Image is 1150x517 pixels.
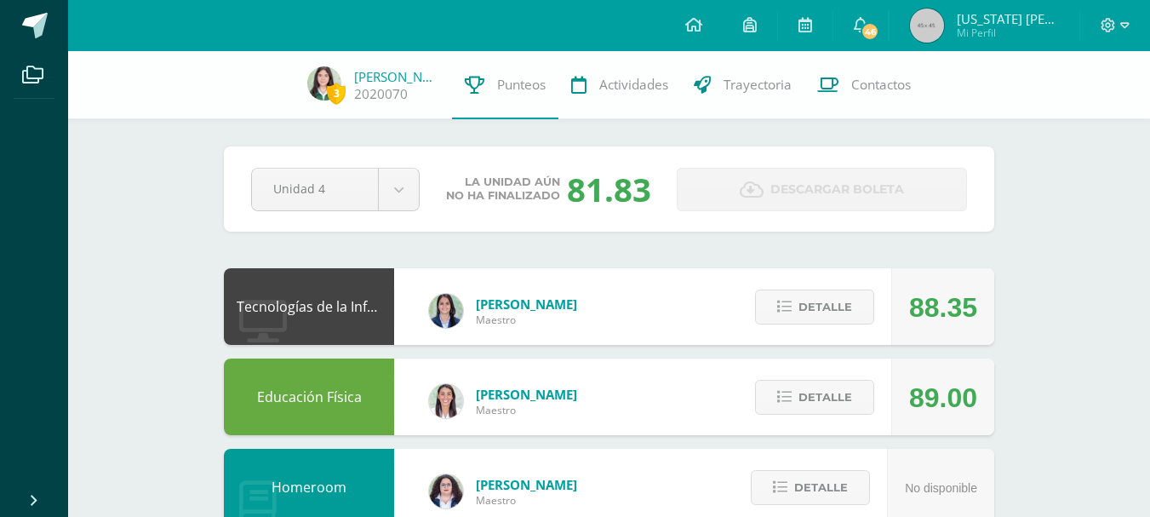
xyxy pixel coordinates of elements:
span: Maestro [476,493,577,508]
img: 7489ccb779e23ff9f2c3e89c21f82ed0.png [429,294,463,328]
span: Maestro [476,313,577,327]
span: No disponible [905,481,977,495]
span: Descargar boleta [770,169,904,210]
img: ee0c6a826cc61cb4338c68ca2b639c54.png [307,66,341,101]
button: Detalle [751,470,870,505]
a: Punteos [452,51,558,119]
span: Maestro [476,403,577,417]
img: ba02aa29de7e60e5f6614f4096ff8928.png [429,474,463,508]
span: Actividades [599,76,668,94]
a: Contactos [804,51,924,119]
div: 88.35 [909,269,977,346]
span: [PERSON_NAME] [476,296,577,313]
span: Detalle [798,291,852,323]
span: Contactos [851,76,911,94]
div: 89.00 [909,359,977,436]
button: Detalle [755,380,874,415]
span: Unidad 4 [273,169,357,209]
img: 68dbb99899dc55733cac1a14d9d2f825.png [429,384,463,418]
span: [PERSON_NAME] [476,386,577,403]
button: Detalle [755,290,874,325]
a: 2020070 [354,85,408,103]
div: Educación Física [224,359,394,435]
img: 45x45 [910,9,944,43]
span: Punteos [497,76,546,94]
div: Tecnologías de la Información y Comunicación: Computación [224,268,394,345]
a: [PERSON_NAME] [354,68,439,85]
span: Trayectoria [724,76,792,94]
span: La unidad aún no ha finalizado [446,175,560,203]
span: [PERSON_NAME] [476,476,577,493]
span: Detalle [798,382,852,413]
div: 81.83 [567,167,651,211]
a: Actividades [558,51,681,119]
a: Unidad 4 [252,169,419,210]
span: Detalle [794,472,848,503]
span: [US_STATE] [PERSON_NAME] [957,10,1059,27]
span: 3 [327,83,346,104]
a: Trayectoria [681,51,804,119]
span: 46 [861,22,879,41]
span: Mi Perfil [957,26,1059,40]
